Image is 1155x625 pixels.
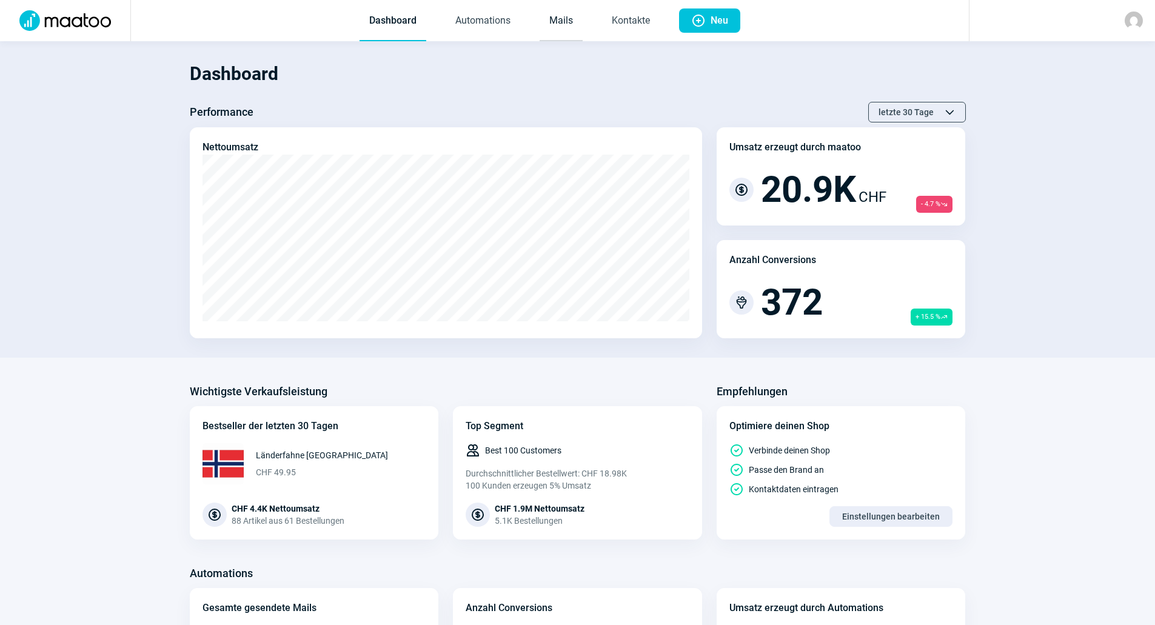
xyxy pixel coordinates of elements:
a: Automations [446,1,520,41]
h3: Automations [190,564,253,583]
div: Optimiere deinen Shop [729,419,953,433]
span: Passe den Brand an [749,464,824,476]
div: Bestseller der letzten 30 Tagen [203,419,426,433]
span: + 15.5 % [911,309,952,326]
span: 372 [761,284,823,321]
span: Einstellungen bearbeiten [842,507,940,526]
div: Anzahl Conversions [466,601,552,615]
img: 68x68 [203,443,244,484]
span: Best 100 Customers [485,444,561,456]
div: Nettoumsatz [203,140,258,155]
div: Umsatz erzeugt durch Automations [729,601,883,615]
span: CHF 49.95 [256,466,388,478]
div: 88 Artikel aus 61 Bestellungen [232,515,344,527]
button: Einstellungen bearbeiten [829,506,952,527]
div: CHF 4.4K Nettoumsatz [232,503,344,515]
div: Umsatz erzeugt durch maatoo [729,140,861,155]
span: Neu [711,8,728,33]
a: Dashboard [360,1,426,41]
button: Neu [679,8,740,33]
a: Kontakte [602,1,660,41]
h3: Wichtigste Verkaufsleistung [190,382,327,401]
div: Anzahl Conversions [729,253,816,267]
span: 20.9K [761,172,856,208]
h3: Empfehlungen [717,382,788,401]
span: CHF [859,186,886,208]
div: Gesamte gesendete Mails [203,601,316,615]
span: Verbinde deinen Shop [749,444,830,456]
div: 5.1K Bestellungen [495,515,584,527]
img: avatar [1125,12,1143,30]
a: Mails [540,1,583,41]
span: Kontaktdaten eintragen [749,483,839,495]
h1: Dashboard [190,53,966,95]
div: CHF 1.9M Nettoumsatz [495,503,584,515]
span: Länderfahne [GEOGRAPHIC_DATA] [256,449,388,461]
span: letzte 30 Tage [879,102,934,122]
span: - 4.7 % [916,196,952,213]
div: Durchschnittlicher Bestellwert: CHF 18.98K 100 Kunden erzeugen 5% Umsatz [466,467,689,492]
img: Logo [12,10,118,31]
div: Top Segment [466,419,689,433]
h3: Performance [190,102,253,122]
